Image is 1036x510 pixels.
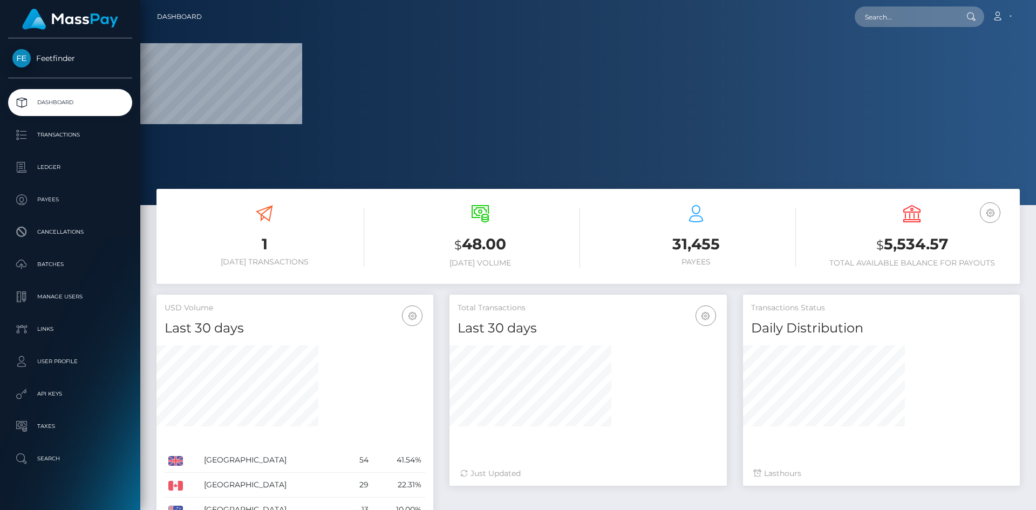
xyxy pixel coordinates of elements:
td: 41.54% [372,448,425,473]
p: User Profile [12,353,128,370]
img: CA.png [168,481,183,491]
p: Cancellations [12,224,128,240]
p: Batches [12,256,128,273]
span: Feetfinder [8,53,132,63]
h6: [DATE] Volume [380,259,580,268]
p: API Keys [12,386,128,402]
h3: 31,455 [596,234,796,255]
td: [GEOGRAPHIC_DATA] [200,473,345,498]
a: Ledger [8,154,132,181]
td: 54 [345,448,372,473]
td: 29 [345,473,372,498]
h5: Transactions Status [751,303,1012,314]
h5: USD Volume [165,303,425,314]
h3: 5,534.57 [812,234,1012,256]
h5: Total Transactions [458,303,718,314]
p: Ledger [12,159,128,175]
h3: 48.00 [380,234,580,256]
small: $ [454,237,462,253]
a: Search [8,445,132,472]
p: Manage Users [12,289,128,305]
a: Taxes [8,413,132,440]
img: MassPay Logo [22,9,118,30]
h4: Last 30 days [458,319,718,338]
p: Dashboard [12,94,128,111]
input: Search... [855,6,956,27]
h4: Last 30 days [165,319,425,338]
p: Taxes [12,418,128,434]
a: Transactions [8,121,132,148]
a: Dashboard [8,89,132,116]
h6: Total Available Balance for Payouts [812,259,1012,268]
a: API Keys [8,380,132,407]
div: Last hours [754,468,1009,479]
h6: [DATE] Transactions [165,257,364,267]
img: Feetfinder [12,49,31,67]
h4: Daily Distribution [751,319,1012,338]
a: Links [8,316,132,343]
td: 22.31% [372,473,425,498]
h3: 1 [165,234,364,255]
a: Dashboard [157,5,202,28]
a: Batches [8,251,132,278]
h6: Payees [596,257,796,267]
a: User Profile [8,348,132,375]
img: GB.png [168,456,183,466]
p: Links [12,321,128,337]
a: Cancellations [8,219,132,246]
p: Search [12,451,128,467]
p: Payees [12,192,128,208]
td: [GEOGRAPHIC_DATA] [200,448,345,473]
a: Payees [8,186,132,213]
div: Just Updated [460,468,715,479]
p: Transactions [12,127,128,143]
a: Manage Users [8,283,132,310]
small: $ [876,237,884,253]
